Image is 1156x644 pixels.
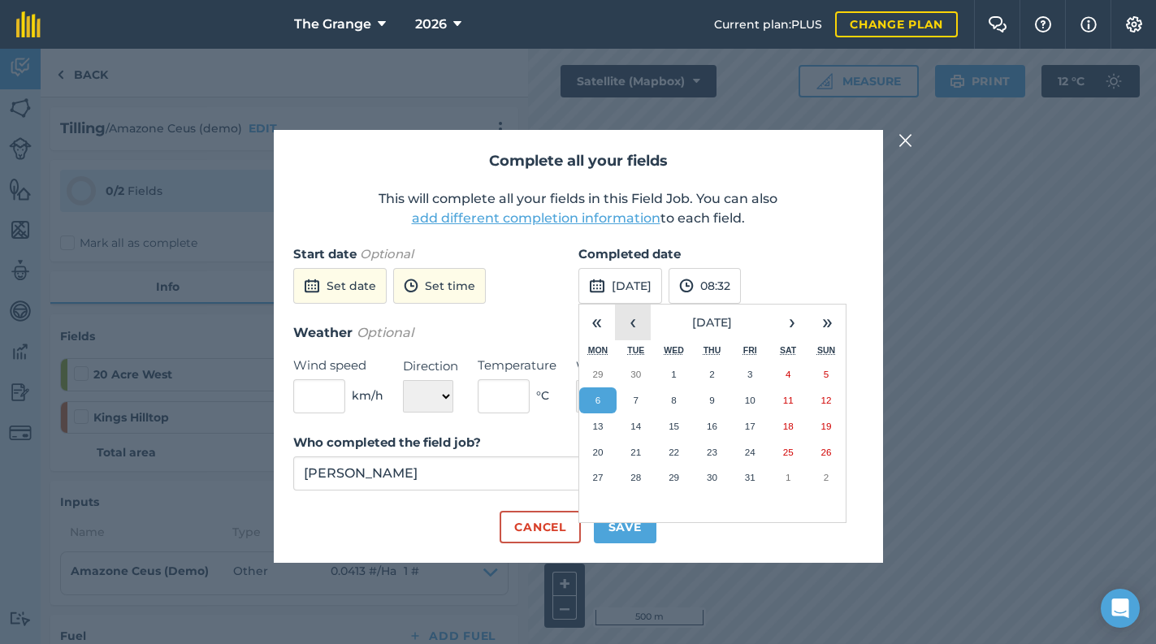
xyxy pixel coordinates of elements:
[1124,16,1144,32] img: A cog icon
[669,472,679,482] abbr: 29 October 2025
[743,345,757,355] abbr: Friday
[293,356,383,375] label: Wind speed
[655,465,693,491] button: 29 October 2025
[693,413,731,439] button: 16 October 2025
[731,387,769,413] button: 10 October 2025
[693,361,731,387] button: 2 October 2025
[810,305,846,340] button: »
[783,395,794,405] abbr: 11 October 2025
[817,345,835,355] abbr: Sunday
[352,387,383,404] span: km/h
[731,439,769,465] button: 24 October 2025
[747,369,752,379] abbr: 3 October 2025
[595,395,600,405] abbr: 6 October 2025
[655,413,693,439] button: 15 October 2025
[780,345,796,355] abbr: Saturday
[403,357,458,376] label: Direction
[478,356,556,375] label: Temperature
[807,465,846,491] button: 2 November 2025
[769,387,807,413] button: 11 October 2025
[655,439,693,465] button: 22 October 2025
[769,361,807,387] button: 4 October 2025
[360,246,413,261] em: Optional
[578,268,662,304] button: [DATE]
[821,447,832,457] abbr: 26 October 2025
[294,15,371,34] span: The Grange
[617,439,655,465] button: 21 October 2025
[769,439,807,465] button: 25 October 2025
[745,472,756,482] abbr: 31 October 2025
[634,395,639,405] abbr: 7 October 2025
[669,421,679,431] abbr: 15 October 2025
[669,447,679,457] abbr: 22 October 2025
[293,149,864,173] h2: Complete all your fields
[304,276,320,296] img: svg+xml;base64,PD94bWwgdmVyc2lvbj0iMS4wIiBlbmNvZGluZz0idXRmLTgiPz4KPCEtLSBHZW5lcmF0b3I6IEFkb2JlIE...
[824,369,829,379] abbr: 5 October 2025
[664,345,684,355] abbr: Wednesday
[704,345,721,355] abbr: Thursday
[592,447,603,457] abbr: 20 October 2025
[500,511,580,543] button: Cancel
[693,387,731,413] button: 9 October 2025
[731,465,769,491] button: 31 October 2025
[592,472,603,482] abbr: 27 October 2025
[412,209,660,228] button: add different completion information
[576,357,656,376] label: Weather
[579,439,617,465] button: 20 October 2025
[592,369,603,379] abbr: 29 September 2025
[679,276,694,296] img: svg+xml;base64,PD94bWwgdmVyc2lvbj0iMS4wIiBlbmNvZGluZz0idXRmLTgiPz4KPCEtLSBHZW5lcmF0b3I6IEFkb2JlIE...
[835,11,958,37] a: Change plan
[669,268,741,304] button: 08:32
[579,387,617,413] button: 6 October 2025
[707,421,717,431] abbr: 16 October 2025
[655,387,693,413] button: 8 October 2025
[293,189,864,228] p: This will complete all your fields in this Field Job. You can also to each field.
[821,395,832,405] abbr: 12 October 2025
[693,465,731,491] button: 30 October 2025
[617,413,655,439] button: 14 October 2025
[821,421,832,431] abbr: 19 October 2025
[786,472,790,482] abbr: 1 November 2025
[594,511,656,543] button: Save
[617,387,655,413] button: 7 October 2025
[630,421,641,431] abbr: 14 October 2025
[293,268,387,304] button: Set date
[786,369,790,379] abbr: 4 October 2025
[745,395,756,405] abbr: 10 October 2025
[617,465,655,491] button: 28 October 2025
[536,387,549,404] span: ° C
[898,131,913,150] img: svg+xml;base64,PHN2ZyB4bWxucz0iaHR0cDovL3d3dy53My5vcmcvMjAwMC9zdmciIHdpZHRoPSIyMiIgaGVpZ2h0PSIzMC...
[745,421,756,431] abbr: 17 October 2025
[807,387,846,413] button: 12 October 2025
[692,315,732,330] span: [DATE]
[731,413,769,439] button: 17 October 2025
[714,15,822,33] span: Current plan : PLUS
[1033,16,1053,32] img: A question mark icon
[617,361,655,387] button: 30 September 2025
[1080,15,1097,34] img: svg+xml;base64,PHN2ZyB4bWxucz0iaHR0cDovL3d3dy53My5vcmcvMjAwMC9zdmciIHdpZHRoPSIxNyIgaGVpZ2h0PSIxNy...
[415,15,447,34] span: 2026
[630,447,641,457] abbr: 21 October 2025
[293,246,357,261] strong: Start date
[579,413,617,439] button: 13 October 2025
[404,276,418,296] img: svg+xml;base64,PD94bWwgdmVyc2lvbj0iMS4wIiBlbmNvZGluZz0idXRmLTgiPz4KPCEtLSBHZW5lcmF0b3I6IEFkb2JlIE...
[807,361,846,387] button: 5 October 2025
[769,413,807,439] button: 18 October 2025
[357,325,413,340] em: Optional
[579,361,617,387] button: 29 September 2025
[1101,589,1140,628] div: Open Intercom Messenger
[807,413,846,439] button: 19 October 2025
[630,472,641,482] abbr: 28 October 2025
[16,11,41,37] img: fieldmargin Logo
[783,421,794,431] abbr: 18 October 2025
[783,447,794,457] abbr: 25 October 2025
[824,472,829,482] abbr: 2 November 2025
[293,434,481,450] strong: Who completed the field job?
[592,421,603,431] abbr: 13 October 2025
[630,369,641,379] abbr: 30 September 2025
[578,246,681,261] strong: Completed date
[707,447,717,457] abbr: 23 October 2025
[774,305,810,340] button: ›
[579,465,617,491] button: 27 October 2025
[671,395,676,405] abbr: 8 October 2025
